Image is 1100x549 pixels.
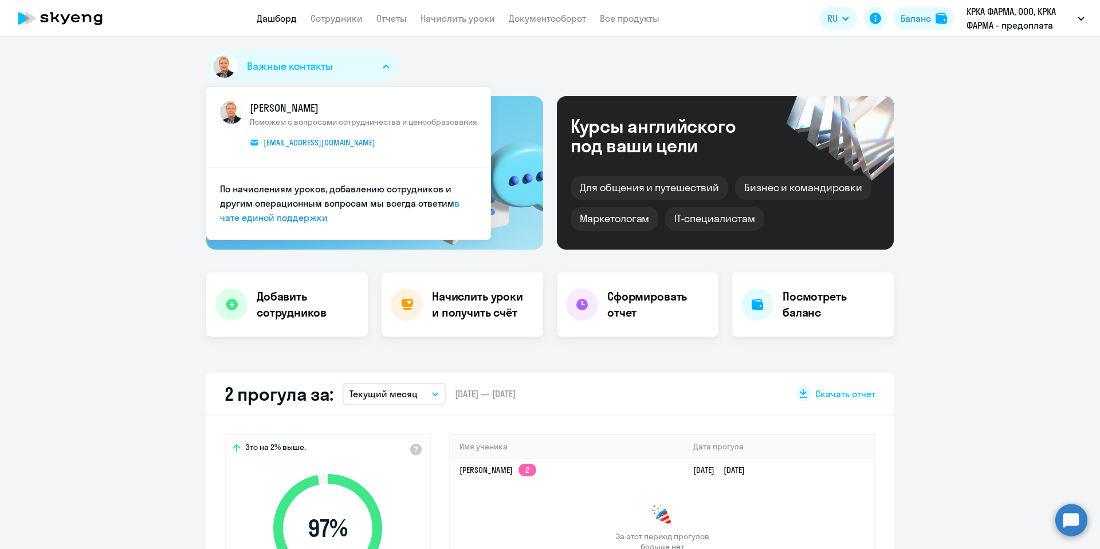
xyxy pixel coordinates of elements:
[220,183,454,209] span: По начислениям уроков, добавлению сотрудников и другим операционным вопросам мы всегда ответим
[264,137,375,148] span: [EMAIL_ADDRESS][DOMAIN_NAME]
[967,5,1073,32] p: КРКА ФАРМА, ООО, КРКА ФАРМА - предоплата
[211,53,238,80] img: avatar
[518,464,536,476] app-skyeng-badge: 2
[735,176,871,200] div: Бизнес и командировки
[571,207,658,231] div: Маркетологам
[206,87,491,240] ul: Важные контакты
[693,465,754,475] a: [DATE][DATE]
[245,442,306,456] span: Это на 2% выше,
[250,101,477,116] span: [PERSON_NAME]
[262,515,394,542] span: 97 %
[432,289,532,321] h4: Начислить уроки и получить счёт
[247,59,333,74] span: Важные контакты
[257,13,297,24] a: Дашборд
[600,13,659,24] a: Все продукты
[936,13,947,24] img: balance
[220,198,459,223] a: в чате единой поддержки
[684,435,874,459] th: Дата прогула
[450,435,684,459] th: Имя ученика
[815,388,875,400] span: Скачать отчет
[376,13,407,24] a: Отчеты
[421,13,495,24] a: Начислить уроки
[607,289,709,321] h4: Сформировать отчет
[343,383,446,405] button: Текущий месяц
[571,116,767,155] div: Курсы английского под ваши цели
[349,387,418,401] p: Текущий месяц
[961,5,1090,32] button: КРКА ФАРМА, ООО, КРКА ФАРМА - предоплата
[827,11,838,25] span: RU
[257,289,359,321] h4: Добавить сотрудников
[206,50,399,82] button: Важные контакты
[459,465,536,475] a: [PERSON_NAME]2
[665,207,764,231] div: IT-специалистам
[225,382,333,405] h2: 2 прогула за:
[455,388,516,400] span: [DATE] — [DATE]
[819,7,857,30] button: RU
[220,101,243,124] img: avatar
[571,176,728,200] div: Для общения и путешествий
[783,289,885,321] h4: Посмотреть баланс
[901,11,931,25] div: Баланс
[250,117,477,127] span: Поможем с вопросами сотрудничества и ценообразования
[509,13,586,24] a: Документооборот
[311,13,363,24] a: Сотрудники
[651,504,674,527] img: congrats
[894,7,954,30] button: Балансbalance
[250,136,384,149] a: [EMAIL_ADDRESS][DOMAIN_NAME]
